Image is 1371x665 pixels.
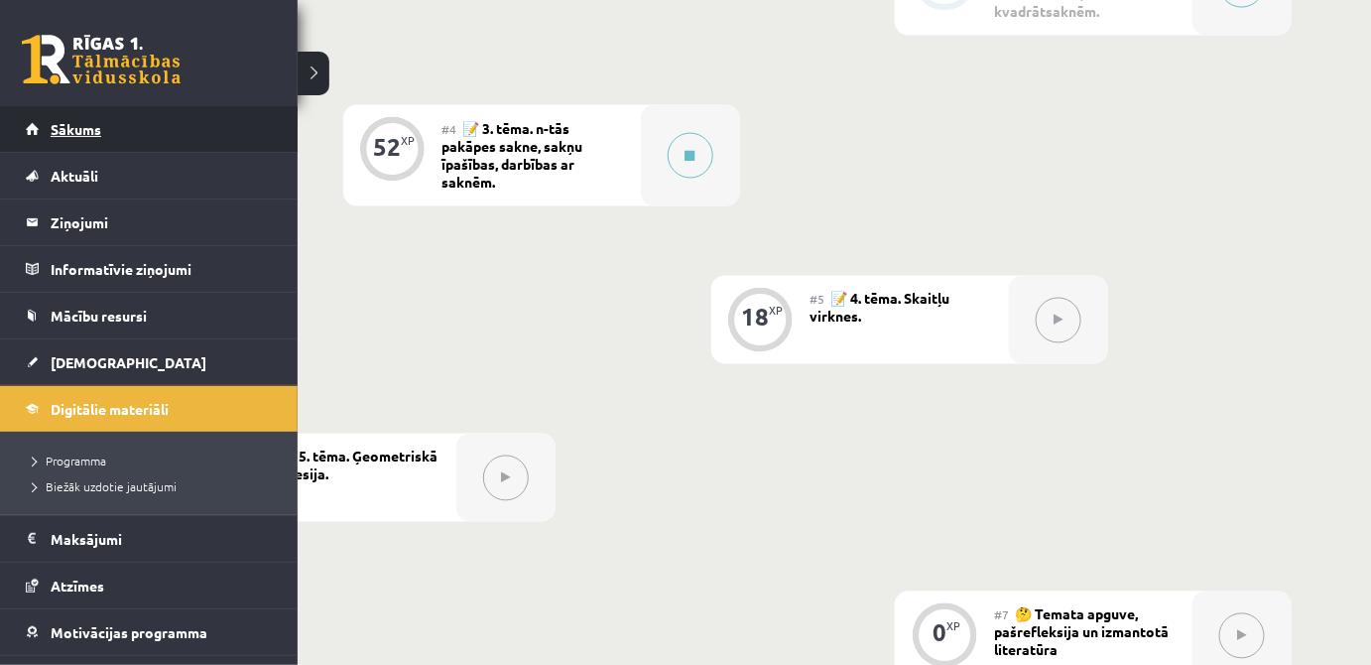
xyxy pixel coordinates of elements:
span: #4 [442,121,457,137]
a: Biežāk uzdotie jautājumi [25,477,278,495]
span: Programma [25,453,106,468]
a: Ziņojumi [26,199,273,245]
a: Informatīvie ziņojumi [26,246,273,292]
div: XP [402,135,416,146]
a: [DEMOGRAPHIC_DATA] [26,339,273,385]
a: Rīgas 1. Tālmācības vidusskola [22,35,181,84]
span: Biežāk uzdotie jautājumi [25,478,177,494]
a: Digitālie materiāli [26,386,273,432]
span: 🤔 Temata apguve, pašrefleksija un izmantotā literatūra [994,605,1169,659]
div: XP [946,621,960,632]
span: 📝 4. tēma. Skaitļu virknes. [810,290,950,326]
legend: Ziņojumi [51,199,273,245]
a: Mācību resursi [26,293,273,338]
a: Maksājumi [26,516,273,562]
span: Digitālie materiāli [51,400,169,418]
legend: Maksājumi [51,516,273,562]
div: 18 [742,309,770,327]
span: 📝 5. tēma. Ģeometriskā progresija. [258,448,437,483]
div: 52 [374,138,402,156]
div: 0 [933,624,946,642]
span: Sākums [51,120,101,138]
a: Sākums [26,106,273,152]
a: Motivācijas programma [26,609,273,655]
span: [DEMOGRAPHIC_DATA] [51,353,206,371]
span: Atzīmes [51,577,104,595]
div: XP [770,306,784,317]
span: Mācību resursi [51,307,147,325]
a: Atzīmes [26,563,273,608]
span: Aktuāli [51,167,98,185]
a: Programma [25,452,278,469]
a: Aktuāli [26,153,273,199]
span: 📝 3. tēma. n-tās pakāpes sakne, sakņu īpašības, darbības ar saknēm. [442,119,583,191]
span: #7 [994,607,1009,623]
legend: Informatīvie ziņojumi [51,246,273,292]
span: #5 [810,292,825,308]
span: Motivācijas programma [51,623,207,641]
